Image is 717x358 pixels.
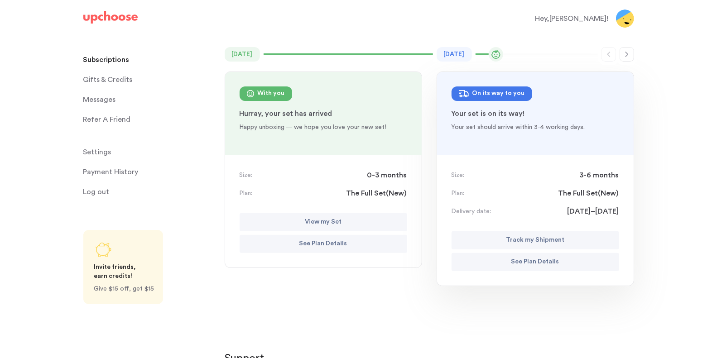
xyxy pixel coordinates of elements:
[452,171,465,180] p: Size:
[83,51,130,69] p: Subscriptions
[83,163,214,181] a: Payment History
[240,171,253,180] p: Size:
[305,217,342,228] p: View my Set
[83,71,133,89] span: Gifts & Credits
[580,170,619,181] span: 3-6 months
[225,47,260,62] time: [DATE]
[240,235,407,253] button: See Plan Details
[83,143,111,161] span: Settings
[258,88,285,99] div: With you
[83,11,138,24] img: UpChoose
[83,91,116,109] span: Messages
[472,88,525,99] div: On its way to you
[452,207,491,216] p: Delivery date:
[452,123,619,132] p: Your set should arrive within 3-4 working days.
[83,183,110,201] span: Log out
[511,257,559,267] p: See Plan Details
[299,239,347,249] p: See Plan Details
[452,231,619,249] button: Track my Shipment
[83,71,214,89] a: Gifts & Credits
[535,13,609,24] div: Hey, [PERSON_NAME] !
[240,123,407,132] p: Happy unboxing — we hope you love your new set!
[83,143,214,161] a: Settings
[83,91,214,109] a: Messages
[346,188,407,199] span: The Full Set ( New )
[367,170,407,181] span: 0-3 months
[83,110,131,129] p: Refer A Friend
[437,47,472,62] time: [DATE]
[568,206,619,217] span: [DATE]–[DATE]
[83,230,163,304] a: Share UpChoose
[83,110,214,129] a: Refer A Friend
[83,11,138,28] a: UpChoose
[506,235,564,246] p: Track my Shipment
[240,108,407,119] p: Hurray, your set has arrived
[83,163,139,181] p: Payment History
[240,213,407,231] button: View my Set
[240,189,253,198] p: Plan:
[83,183,214,201] a: Log out
[452,108,619,119] p: Your set is on its way!
[452,253,619,271] button: See Plan Details
[452,189,465,198] p: Plan:
[558,188,619,199] span: The Full Set ( New )
[83,51,214,69] a: Subscriptions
